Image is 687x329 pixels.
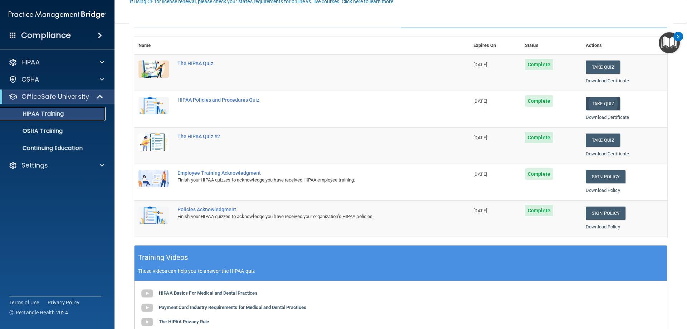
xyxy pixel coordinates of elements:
span: Complete [525,95,553,107]
button: Open Resource Center, 2 new notifications [659,32,680,53]
a: Terms of Use [9,299,39,306]
a: OfficeSafe University [9,92,104,101]
span: Complete [525,205,553,216]
p: Settings [21,161,48,170]
div: Finish your HIPAA quizzes to acknowledge you have received HIPAA employee training. [177,176,433,184]
b: The HIPAA Privacy Rule [159,319,209,324]
a: Download Policy [586,188,620,193]
div: Finish your HIPAA quizzes to acknowledge you have received your organization’s HIPAA policies. [177,212,433,221]
span: [DATE] [473,208,487,213]
th: Expires On [469,37,521,54]
a: Sign Policy [586,207,625,220]
th: Status [521,37,581,54]
span: [DATE] [473,135,487,140]
b: Payment Card Industry Requirements for Medical and Dental Practices [159,305,306,310]
span: [DATE] [473,171,487,177]
p: HIPAA [21,58,40,67]
img: gray_youtube_icon.38fcd6cc.png [140,286,154,301]
a: Download Policy [586,224,620,229]
a: Download Certificate [586,115,629,120]
span: Complete [525,132,553,143]
p: OSHA [21,75,39,84]
a: Settings [9,161,104,170]
a: HIPAA [9,58,104,67]
div: 2 [677,37,679,46]
p: HIPAA Training [5,110,64,117]
a: Download Certificate [586,78,629,83]
img: gray_youtube_icon.38fcd6cc.png [140,301,154,315]
h5: Training Videos [138,251,188,264]
p: OSHA Training [5,127,63,135]
button: Take Quiz [586,61,620,74]
div: HIPAA Policies and Procedures Quiz [177,97,433,103]
span: Ⓒ Rectangle Health 2024 [9,309,68,316]
p: These videos can help you to answer the HIPAA quiz [138,268,663,274]
a: Privacy Policy [48,299,80,306]
th: Name [134,37,173,54]
b: HIPAA Basics For Medical and Dental Practices [159,290,258,296]
span: [DATE] [473,62,487,67]
div: The HIPAA Quiz #2 [177,134,433,139]
button: Take Quiz [586,134,620,147]
div: Policies Acknowledgment [177,207,433,212]
div: Employee Training Acknowledgment [177,170,433,176]
p: OfficeSafe University [21,92,89,101]
button: Take Quiz [586,97,620,110]
span: Complete [525,59,553,70]
span: [DATE] [473,98,487,104]
a: Download Certificate [586,151,629,156]
span: Complete [525,168,553,180]
a: Sign Policy [586,170,625,183]
a: OSHA [9,75,104,84]
p: Continuing Education [5,145,102,152]
div: The HIPAA Quiz [177,61,433,66]
h4: Compliance [21,30,71,40]
img: PMB logo [9,8,106,22]
th: Actions [581,37,667,54]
